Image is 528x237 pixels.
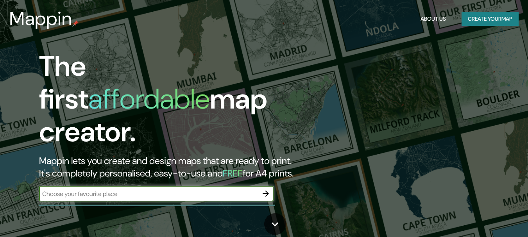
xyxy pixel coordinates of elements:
h1: The first map creator. [39,50,303,155]
h2: Mappin lets you create and design maps that are ready to print. It's completely personalised, eas... [39,155,303,180]
h5: FREE [223,167,243,179]
h3: Mappin [9,8,72,30]
h1: affordable [88,81,210,117]
button: About Us [417,12,449,26]
img: mappin-pin [72,20,79,27]
button: Create yourmap [462,12,519,26]
input: Choose your favourite place [39,189,258,198]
